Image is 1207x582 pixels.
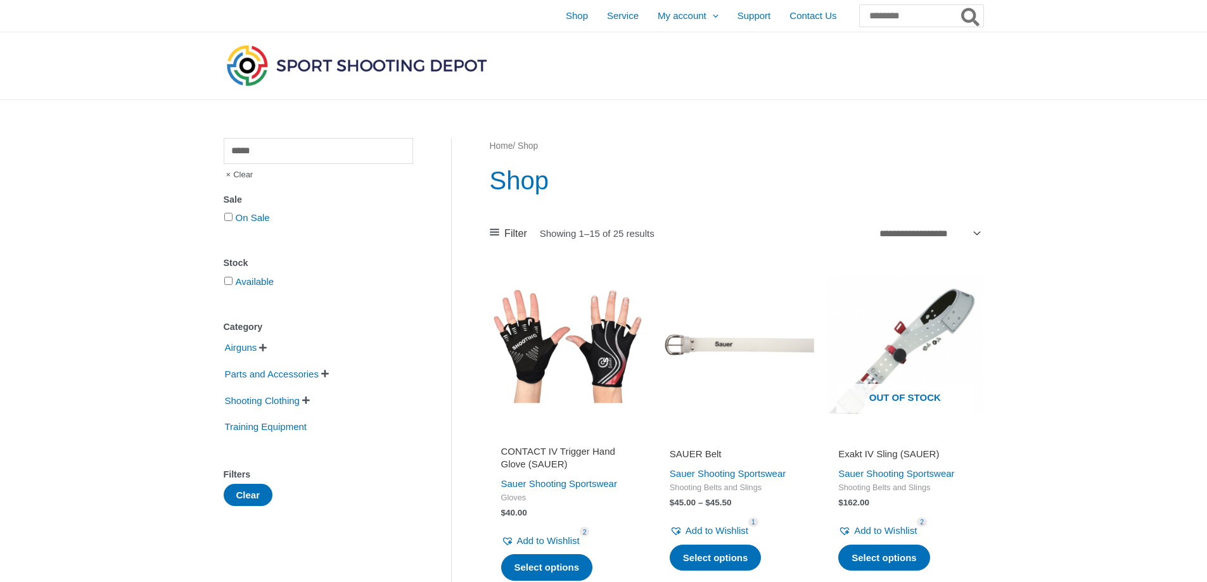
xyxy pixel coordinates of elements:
span: – [698,498,703,507]
span: Out of stock [836,384,973,413]
a: Select options for “SAUER Belt” [670,545,762,571]
span:  [302,396,310,405]
a: Airguns [224,341,259,352]
iframe: Customer reviews powered by Trustpilot [501,430,634,445]
span: Add to Wishlist [517,535,580,546]
h2: SAUER Belt [670,448,803,460]
span: Shooting Belts and Slings [670,483,803,493]
span: $ [501,508,506,517]
a: Shooting Clothing [224,394,301,405]
span: Clear [224,164,253,186]
a: Home [490,141,513,151]
span:  [259,343,267,352]
a: Select options for “Exakt IV Sling (SAUER)” [838,545,930,571]
a: Sauer Shooting Sportswear [838,468,954,479]
span: $ [705,498,710,507]
nav: Breadcrumb [490,138,983,155]
span: Gloves [501,493,634,503]
span: $ [670,498,675,507]
span:  [321,369,329,378]
bdi: 162.00 [838,498,869,507]
div: Category [224,318,413,336]
span: Shooting Belts and Slings [838,483,971,493]
img: SAUER Belt [658,267,814,422]
a: Exakt IV Sling (SAUER) [838,448,971,465]
h2: Exakt IV Sling (SAUER) [838,448,971,460]
button: Clear [224,484,273,506]
bdi: 40.00 [501,508,527,517]
span: Filter [504,224,527,243]
a: Add to Wishlist [838,522,917,540]
bdi: 45.50 [705,498,731,507]
a: Out of stock [827,267,983,422]
span: Training Equipment [224,416,309,438]
span: Add to Wishlist [686,525,748,536]
span: 1 [748,517,758,527]
div: Sale [224,191,413,209]
a: Add to Wishlist [670,522,748,540]
h1: Shop [490,163,983,198]
a: SAUER Belt [670,448,803,465]
a: Add to Wishlist [501,532,580,550]
a: Sauer Shooting Sportswear [670,468,786,479]
span: 2 [580,527,590,536]
a: Training Equipment [224,421,309,431]
h2: CONTACT IV Trigger Hand Glove (SAUER) [501,445,634,470]
span: Shooting Clothing [224,390,301,412]
a: CONTACT IV Trigger Hand Glove (SAUER) [501,445,634,475]
input: Available [224,277,233,285]
a: On Sale [236,212,270,223]
div: Stock [224,254,413,272]
a: Sauer Shooting Sportswear [501,478,617,489]
p: Showing 1–15 of 25 results [540,229,655,238]
button: Search [959,5,983,27]
a: Available [236,276,274,287]
a: Select options for “CONTACT IV Trigger Hand Glove (SAUER)” [501,554,593,581]
span: Add to Wishlist [854,525,917,536]
span: $ [838,498,843,507]
img: Exakt IV Sling [827,267,983,422]
img: Sport Shooting Depot [224,42,490,89]
img: CONTACT IV Trigger Hand Glove [490,267,646,422]
iframe: Customer reviews powered by Trustpilot [838,430,971,445]
span: Airguns [224,337,259,358]
a: Parts and Accessories [224,368,320,379]
a: Filter [490,224,527,243]
span: 2 [917,517,927,527]
iframe: Customer reviews powered by Trustpilot [670,430,803,445]
select: Shop order [875,224,983,243]
input: On Sale [224,213,233,221]
span: Parts and Accessories [224,364,320,385]
div: Filters [224,465,413,484]
bdi: 45.00 [670,498,696,507]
